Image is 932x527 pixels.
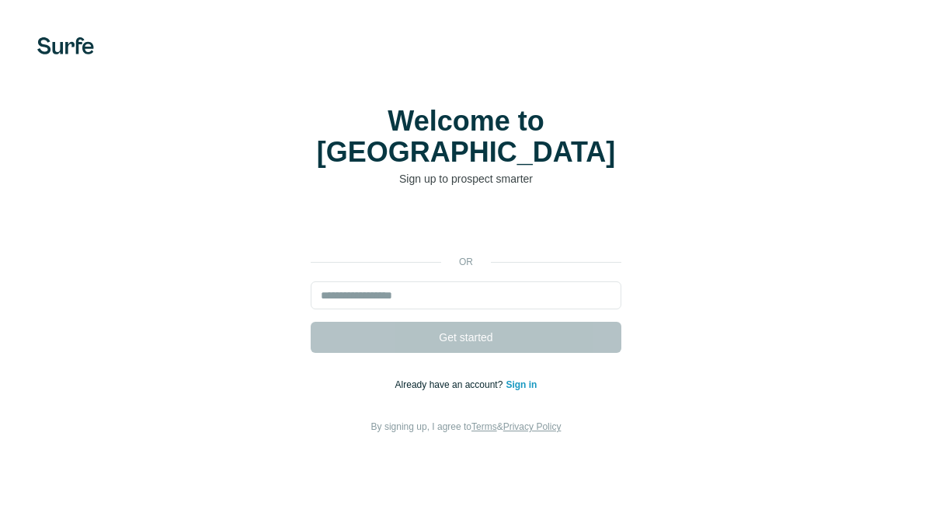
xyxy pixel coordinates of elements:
a: Terms [471,421,497,432]
span: By signing up, I agree to & [371,421,562,432]
a: Sign in [506,379,537,390]
p: or [441,255,491,269]
iframe: Sign in with Google Button [303,210,629,244]
p: Sign up to prospect smarter [311,171,621,187]
span: Already have an account? [395,379,506,390]
a: Privacy Policy [503,421,562,432]
img: Surfe's logo [37,37,94,54]
h1: Welcome to [GEOGRAPHIC_DATA] [311,106,621,168]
